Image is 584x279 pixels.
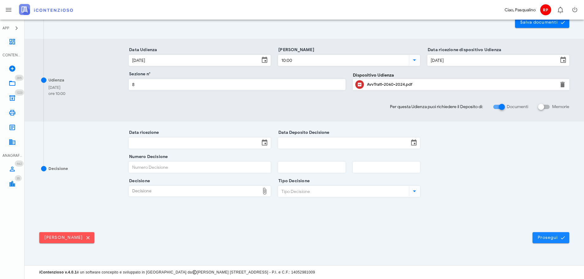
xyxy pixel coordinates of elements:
[17,176,20,180] span: 35
[278,55,408,66] input: Ora Udienza
[355,80,364,89] button: Clicca per aprire un'anteprima del file o scaricarlo
[19,4,73,15] img: logo-text-2x.png
[277,178,310,184] label: Tipo Decisione
[540,4,551,15] span: RP
[48,77,64,83] div: Udienza
[17,76,22,80] span: 285
[552,104,569,110] label: Memorie
[17,162,22,166] span: 462
[426,47,501,53] label: Data ricezione dispositivo Udienza
[17,91,22,95] span: 1223
[39,232,94,243] button: [PERSON_NAME]
[127,71,151,77] label: Sezione n°
[129,79,345,90] input: Sezione n°
[2,52,22,58] div: CONTENZIOSO
[2,153,22,158] div: ANAGRAFICA
[520,20,564,25] span: Salva documenti
[15,160,24,167] span: Distintivo
[127,154,168,160] label: Numero Decisione
[505,7,536,13] div: Ciao, Pasqualino
[15,89,24,96] span: Distintivo
[15,75,24,81] span: Distintivo
[367,80,555,89] div: Clicca per aprire un'anteprima del file o scaricarlo
[48,85,65,91] div: [DATE]
[48,166,68,172] div: Decisione
[39,270,77,274] strong: iContenzioso v.4.0.1
[532,232,569,243] button: Prosegui
[129,162,270,172] input: Numero Decisione
[507,104,528,110] label: Documenti
[538,2,553,17] button: RP
[353,72,394,78] label: Dispositivo Udienza
[127,178,150,184] label: Decisione
[44,235,90,240] span: [PERSON_NAME]
[277,47,314,53] label: [PERSON_NAME]
[48,91,65,97] div: ore 10:00
[515,17,569,28] button: Salva documenti
[559,81,566,88] button: Elimina
[553,2,567,17] button: Distintivo
[129,186,260,196] div: Decisione
[537,235,564,240] span: Prosegui
[278,186,408,197] input: Tipo Decisione
[127,47,157,53] label: Data Udienza
[390,104,483,110] span: Per questa Udienza puoi richiedere il Deposito di:
[367,82,555,87] div: AvvTratt-2060-2024.pdf
[15,175,22,181] span: Distintivo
